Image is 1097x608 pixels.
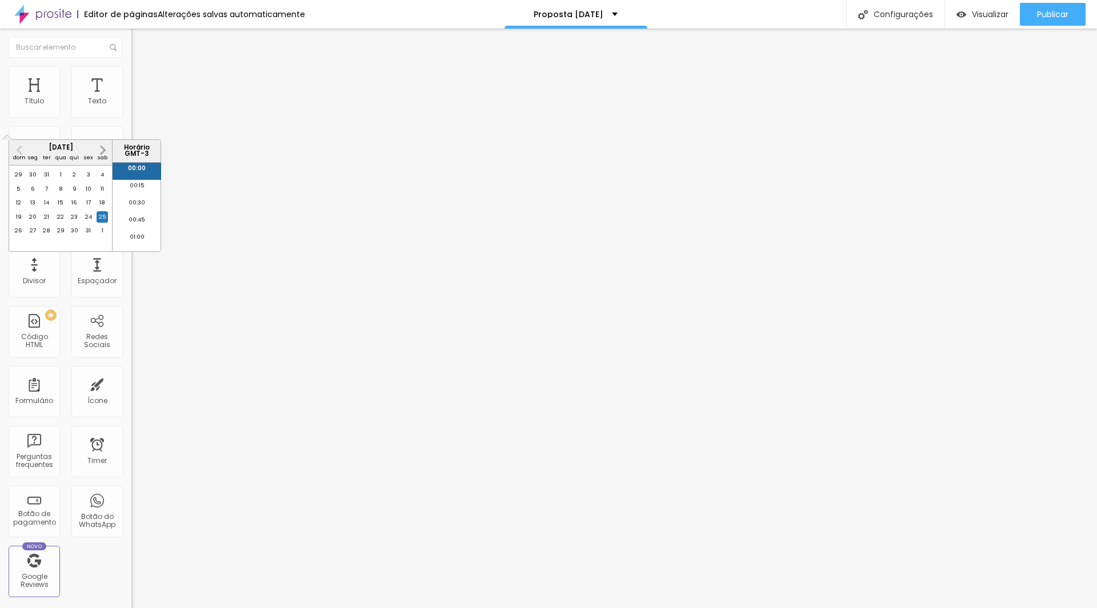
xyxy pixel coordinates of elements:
div: Choose sexta-feira, 10 de janeiro de 2025 [83,183,94,195]
div: Choose quinta-feira, 30 de janeiro de 2025 [69,225,80,236]
div: Espaçador [78,277,117,285]
img: Icone [858,10,868,19]
div: Formulário [15,397,53,405]
button: Next Month [94,141,112,159]
div: Choose domingo, 29 de dezembro de 2024 [13,169,25,180]
button: Visualizar [945,3,1020,26]
li: 00:30 [113,197,161,214]
div: seg [27,152,38,163]
div: Redes Sociais [74,333,119,349]
div: Choose terça-feira, 7 de janeiro de 2025 [41,183,53,195]
button: Publicar [1020,3,1086,26]
div: sex [83,152,94,163]
div: [DATE] [9,144,112,151]
li: 00:00 [113,163,161,180]
div: Timer [87,457,107,465]
div: Choose sexta-feira, 3 de janeiro de 2025 [83,169,94,180]
div: Choose quinta-feira, 9 de janeiro de 2025 [69,183,80,195]
div: Choose terça-feira, 21 de janeiro de 2025 [41,211,53,223]
div: Choose domingo, 26 de janeiro de 2025 [13,225,25,236]
li: 00:45 [113,214,161,231]
div: qui [69,152,80,163]
div: ter [41,152,53,163]
p: GMT -3 [115,151,158,157]
div: month 2025-01 [12,168,110,238]
div: Choose sábado, 1 de fevereiro de 2025 [97,225,108,236]
div: Código HTML [11,333,57,349]
li: 00:15 [113,180,161,197]
div: Divisor [23,277,46,285]
div: Choose segunda-feira, 13 de janeiro de 2025 [27,197,38,208]
span: Visualizar [972,10,1008,19]
div: Choose segunda-feira, 30 de dezembro de 2024 [27,169,38,180]
div: Choose quarta-feira, 15 de janeiro de 2025 [55,197,66,208]
div: Botão do WhatsApp [74,513,119,529]
div: Choose sábado, 11 de janeiro de 2025 [97,183,108,195]
div: Choose quarta-feira, 22 de janeiro de 2025 [55,211,66,223]
li: 01:15 [113,248,161,265]
div: Choose terça-feira, 28 de janeiro de 2025 [41,225,53,236]
div: Choose sábado, 4 de janeiro de 2025 [97,169,108,180]
div: Choose domingo, 12 de janeiro de 2025 [13,197,25,208]
div: Choose segunda-feira, 6 de janeiro de 2025 [27,183,38,195]
div: Choose quarta-feira, 1 de janeiro de 2025 [55,169,66,180]
div: Choose terça-feira, 31 de dezembro de 2024 [41,169,53,180]
div: Choose quarta-feira, 8 de janeiro de 2025 [55,183,66,195]
div: Choose sábado, 18 de janeiro de 2025 [97,197,108,208]
img: Icone [110,44,117,51]
div: Botão de pagamento [11,510,57,526]
div: Choose quinta-feira, 2 de janeiro de 2025 [69,169,80,180]
div: Editor de páginas [77,10,158,18]
div: Texto [88,97,106,105]
div: Choose quarta-feira, 29 de janeiro de 2025 [55,225,66,236]
button: Previous Month [10,141,29,159]
div: Choose segunda-feira, 27 de janeiro de 2025 [27,225,38,236]
div: Perguntas frequentes [11,453,57,469]
div: Choose terça-feira, 14 de janeiro de 2025 [41,197,53,208]
div: Choose quinta-feira, 23 de janeiro de 2025 [69,211,80,223]
div: Choose sexta-feira, 31 de janeiro de 2025 [83,225,94,236]
input: Buscar elemento [9,37,123,58]
div: Novo [22,542,47,550]
img: view-1.svg [956,10,966,19]
div: Google Reviews [11,573,57,589]
p: Horário [115,144,158,151]
div: qua [55,152,66,163]
div: Choose sábado, 25 de janeiro de 2025 [97,211,108,223]
p: Proposta [DATE] [534,10,603,18]
div: Choose quinta-feira, 16 de janeiro de 2025 [69,197,80,208]
div: Ícone [87,397,107,405]
li: 01:00 [113,231,161,248]
div: Choose sexta-feira, 17 de janeiro de 2025 [83,197,94,208]
div: Alterações salvas automaticamente [158,10,305,18]
span: Publicar [1037,10,1068,19]
div: Choose domingo, 5 de janeiro de 2025 [13,183,25,195]
div: Choose segunda-feira, 20 de janeiro de 2025 [27,211,38,223]
div: Choose sexta-feira, 24 de janeiro de 2025 [83,211,94,223]
div: Título [25,97,44,105]
div: Choose domingo, 19 de janeiro de 2025 [13,211,25,223]
iframe: Editor [131,29,1097,608]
